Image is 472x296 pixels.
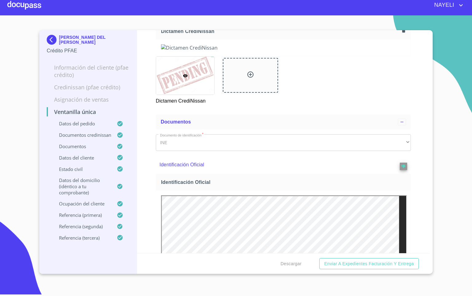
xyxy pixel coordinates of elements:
[430,0,457,10] span: NAYELI
[47,235,117,241] p: Referencia (tercera)
[47,83,129,91] p: Credinissan (PFAE crédito)
[319,258,419,270] button: Enviar a Expedientes Facturación y Entrega
[161,44,406,51] img: Dictamen CrediNissan
[47,96,129,103] p: Asignación de Ventas
[47,108,129,116] p: Ventanilla única
[281,260,301,268] span: Descargar
[324,260,414,268] span: Enviar a Expedientes Facturación y Entrega
[47,201,117,207] p: Ocupación del Cliente
[156,115,411,129] div: Documentos
[400,163,407,170] button: reject
[430,0,465,10] button: account of current user
[59,35,129,45] p: [PERSON_NAME] DEL [PERSON_NAME]
[156,95,214,105] p: Dictamen CrediNissan
[47,166,117,172] p: Estado Civil
[47,212,117,218] p: Referencia (primera)
[161,119,191,124] span: Documentos
[159,161,382,168] p: Identificación Oficial
[278,258,304,270] button: Descargar
[47,223,117,229] p: Referencia (segunda)
[47,47,129,55] p: Crédito PFAE
[161,179,408,185] span: Identificación Oficial
[47,132,117,138] p: Documentos CrediNissan
[47,120,117,127] p: Datos del pedido
[47,155,117,161] p: Datos del cliente
[47,177,117,196] p: Datos del domicilio (idéntico a tu comprobante)
[47,143,117,149] p: Documentos
[161,28,399,34] span: Dictamen CrediNissan
[47,35,59,45] img: Docupass spot blue
[47,64,129,79] p: Información del cliente (PFAE crédito)
[47,35,129,47] div: [PERSON_NAME] DEL [PERSON_NAME]
[156,134,411,151] div: INE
